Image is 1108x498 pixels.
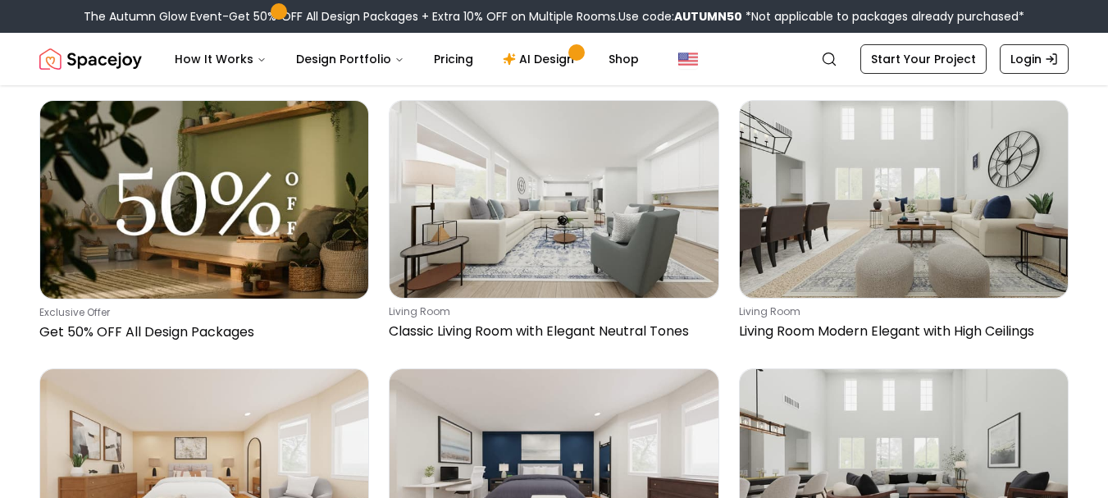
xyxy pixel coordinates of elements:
p: living room [739,305,1062,318]
a: Pricing [421,43,486,75]
img: Living Room Modern Elegant with High Ceilings [740,101,1068,298]
div: The Autumn Glow Event-Get 50% OFF All Design Packages + Extra 10% OFF on Multiple Rooms. [84,8,1024,25]
nav: Main [162,43,652,75]
a: Shop [595,43,652,75]
nav: Global [39,33,1069,85]
p: Classic Living Room with Elegant Neutral Tones [389,322,712,341]
img: Get 50% OFF All Design Packages [40,101,368,299]
a: Get 50% OFF All Design PackagesExclusive OfferGet 50% OFF All Design Packages [39,100,369,349]
p: Exclusive Offer [39,306,362,319]
b: AUTUMN50 [674,8,742,25]
img: Classic Living Room with Elegant Neutral Tones [390,101,718,298]
a: Classic Living Room with Elegant Neutral Tonesliving roomClassic Living Room with Elegant Neutral... [389,100,718,349]
p: living room [389,305,712,318]
img: Spacejoy Logo [39,43,142,75]
a: Login [1000,44,1069,74]
a: Spacejoy [39,43,142,75]
button: How It Works [162,43,280,75]
a: Living Room Modern Elegant with High Ceilingsliving roomLiving Room Modern Elegant with High Ceil... [739,100,1069,349]
p: Get 50% OFF All Design Packages [39,322,362,342]
p: Living Room Modern Elegant with High Ceilings [739,322,1062,341]
img: United States [678,49,698,69]
span: *Not applicable to packages already purchased* [742,8,1024,25]
span: Use code: [618,8,742,25]
a: AI Design [490,43,592,75]
button: Design Portfolio [283,43,417,75]
a: Start Your Project [860,44,987,74]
